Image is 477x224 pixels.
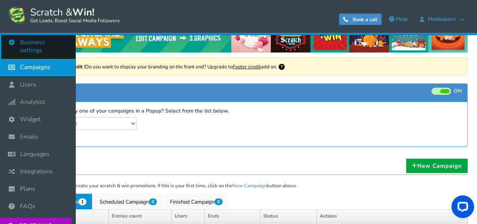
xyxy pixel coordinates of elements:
[233,63,261,70] a: Footer credit
[339,14,382,25] a: Book a call
[164,193,229,209] a: Finished Campaign
[149,198,157,205] span: 0
[94,193,163,209] a: Scheduled Campaign
[20,202,35,210] span: FAQs
[20,81,36,89] span: Users
[205,210,260,223] th: Ends
[424,16,460,22] span: Moduspace
[20,168,53,176] span: Integrations
[445,192,477,224] iframe: LiveChat chat widget
[33,182,468,190] p: Use this section to create your scratch & win promotions. If this is your first time, click on th...
[20,133,38,141] span: Emails
[20,63,50,71] span: Campaigns
[72,6,94,19] strong: Win!
[260,210,317,223] th: Status
[172,210,205,223] th: Users
[20,116,41,124] span: Widget
[8,6,26,25] img: Scratch and Win
[108,210,172,223] th: Entries count
[20,150,49,158] span: Languages
[353,16,377,23] span: Book a call
[454,88,462,95] span: ON
[33,57,468,76] div: Do you want to display your branding on the front end? Upgrade to add on.
[215,198,222,205] span: 0
[20,39,68,54] span: Business settings
[39,108,229,115] label: Want to display one of your campaigns in a Popup? Select from the list below.
[232,182,267,189] a: New Campaign
[8,6,120,25] a: Scratch &Win! Get Leads, Boost Social Media Followers
[30,18,120,24] small: Get Leads, Boost Social Media Followers
[385,13,411,25] a: Help
[78,198,86,205] span: 1
[20,185,35,193] span: Plans
[396,15,408,23] span: Help
[406,159,468,173] a: New Campaign
[20,98,45,106] span: Analytics
[317,210,468,223] th: Actions
[33,160,468,175] h1: Campaigns
[26,6,120,25] span: Scratch &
